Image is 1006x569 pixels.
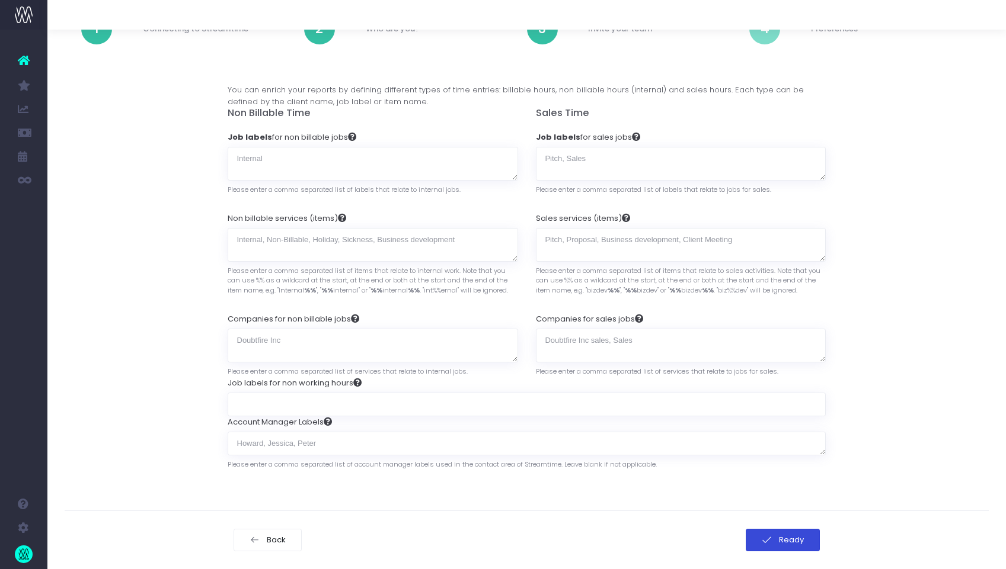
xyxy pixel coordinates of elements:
label: Non billable services (items) [228,213,346,224]
span: Please enter a comma separated list of services that relate to jobs for sales. [536,362,778,377]
strong: %% [608,285,619,295]
label: Companies for sales jobs [536,313,643,325]
span: Please enter a comma separated list of labels that relate to jobs for sales. [536,181,771,195]
label: Companies for non billable jobs [228,313,359,325]
label: Job labels for non working hours [228,377,362,389]
strong: %% [625,285,637,295]
span: Please enter a comma separated list of items that relate to sales activities. Note that you can u... [536,262,826,295]
img: images/default_profile_image.png [15,545,33,563]
strong: %% [702,285,714,295]
label: Account Manager Labels [228,416,332,428]
div: You can enrich your reports by defining different types of time entries: billable hours, non bill... [219,84,835,107]
label: Sales services (items) [536,213,630,224]
label: for sales jobs [536,131,640,143]
strong: Job labels [228,131,272,143]
label: for non billable jobs [228,131,356,143]
strong: %% [304,285,316,295]
strong: Job labels [536,131,580,143]
span: Please enter a comma separated list of account manager labels used in the contact area of Streamt... [228,455,657,470]
button: Ready [746,529,820,551]
strong: %% [669,285,681,295]
strong: %% [371,285,382,295]
span: Ready [775,535,804,545]
h5: Sales Time [536,107,826,119]
strong: %% [321,285,333,295]
strong: %% [408,285,420,295]
span: Please enter a comma separated list of items that relate to internal work. Note that you can use ... [228,262,518,295]
h5: Non Billable Time [228,107,518,119]
span: Back [263,535,286,545]
button: Back [234,529,302,551]
span: Please enter a comma separated list of labels that relate to internal jobs. [228,181,461,195]
span: Please enter a comma separated list of services that relate to internal jobs. [228,362,468,377]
